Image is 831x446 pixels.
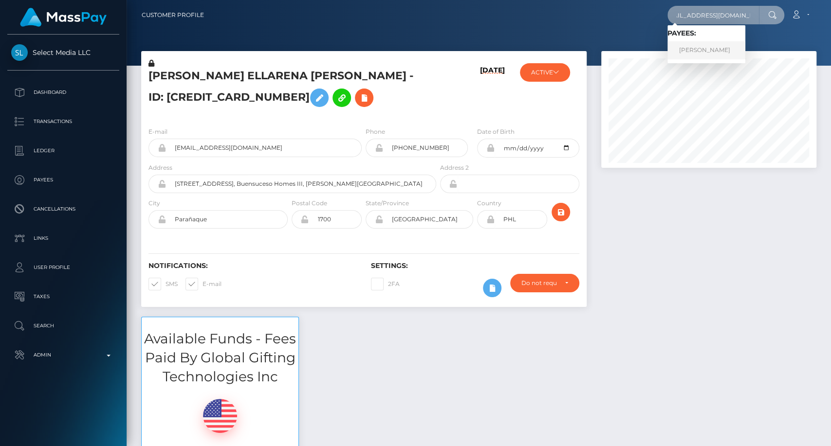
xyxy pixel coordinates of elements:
[11,44,28,61] img: Select Media LLC
[148,199,160,208] label: City
[7,139,119,163] a: Ledger
[520,63,570,82] button: ACTIVE
[11,260,115,275] p: User Profile
[371,262,579,270] h6: Settings:
[142,329,298,387] h3: Available Funds - Fees Paid By Global Gifting Technologies Inc
[440,163,469,172] label: Address 2
[148,69,431,112] h5: [PERSON_NAME] ELLARENA [PERSON_NAME] - ID: [CREDIT_CARD_NUMBER]
[11,114,115,129] p: Transactions
[371,278,400,290] label: 2FA
[185,278,222,290] label: E-mail
[11,143,115,158] p: Ledger
[148,262,356,270] h6: Notifications:
[292,199,327,208] label: Postal Code
[148,127,167,136] label: E-mail
[667,29,745,37] h6: Payees:
[667,41,745,59] a: [PERSON_NAME]
[7,314,119,338] a: Search
[477,127,515,136] label: Date of Birth
[7,80,119,105] a: Dashboard
[7,285,119,309] a: Taxes
[7,48,119,57] span: Select Media LLC
[366,199,409,208] label: State/Province
[11,202,115,216] p: Cancellations
[7,168,119,192] a: Payees
[7,343,119,367] a: Admin
[11,85,115,100] p: Dashboard
[480,66,505,115] h6: [DATE]
[11,289,115,304] p: Taxes
[148,163,172,172] label: Address
[11,173,115,187] p: Payees
[7,226,119,250] a: Links
[510,274,579,292] button: Do not require
[366,127,385,136] label: Phone
[203,399,237,433] img: USD.png
[11,231,115,246] p: Links
[11,348,115,362] p: Admin
[7,197,119,221] a: Cancellations
[20,8,107,27] img: MassPay Logo
[7,109,119,134] a: Transactions
[142,5,204,25] a: Customer Profile
[477,199,501,208] label: Country
[148,278,178,290] label: SMS
[7,255,119,280] a: User Profile
[11,319,115,333] p: Search
[521,279,556,287] div: Do not require
[667,6,759,24] input: Search...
